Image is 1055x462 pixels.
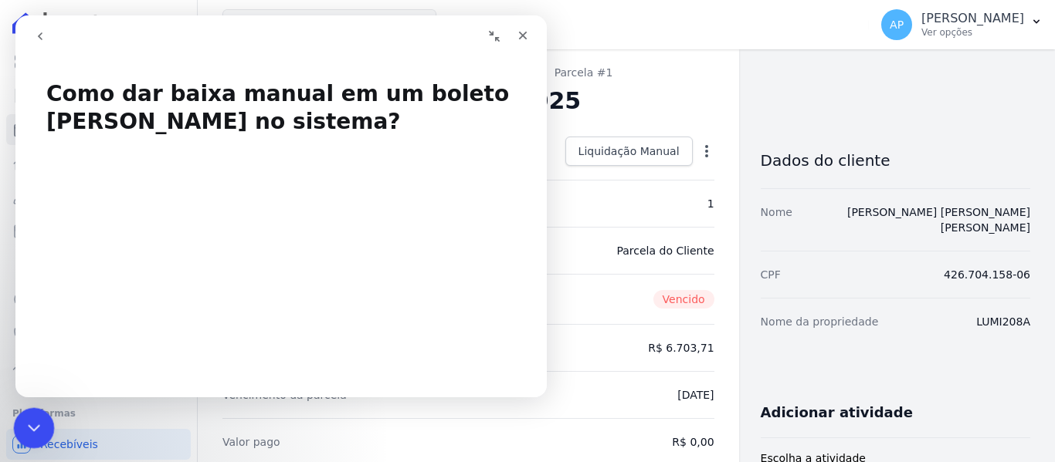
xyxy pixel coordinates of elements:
a: Visão Geral [6,46,191,77]
span: Vencido [653,290,714,309]
button: Lumini Residencial Clube 2 [222,9,436,39]
span: AP [890,19,904,30]
dd: R$ 0,00 [672,434,714,450]
div: Plataformas [12,404,185,423]
iframe: Intercom live chat [15,15,547,397]
a: Clientes [6,182,191,213]
iframe: Intercom live chat [14,408,55,449]
a: Minha Carteira [6,216,191,247]
a: Crédito [6,284,191,315]
dt: Nome da propriedade [761,314,879,329]
a: Parcela #1 [555,65,613,81]
a: Recebíveis [6,429,191,460]
span: Recebíveis [40,437,98,452]
dd: Parcela do Cliente [616,243,714,258]
dd: LUMI208A [976,314,1030,329]
a: Transferências [6,250,191,281]
a: Troca de Arquivos [6,352,191,383]
span: Liquidação Manual [578,143,680,159]
h3: Adicionar atividade [761,403,913,422]
dd: 1 [707,196,714,211]
p: Ver opções [921,26,1024,39]
a: [PERSON_NAME] [PERSON_NAME] [PERSON_NAME] [847,206,1030,234]
dt: Valor pago [222,434,280,450]
p: [PERSON_NAME] [921,11,1024,26]
a: Parcelas [6,114,191,145]
a: Negativação [6,318,191,349]
dd: 426.704.158-06 [944,267,1030,282]
dt: Nome [761,204,792,235]
dd: [DATE] [677,387,714,403]
dd: R$ 6.703,71 [648,340,714,356]
a: Lotes [6,148,191,179]
dt: CPF [761,267,781,282]
a: Contratos [6,80,191,111]
h3: Dados do cliente [761,151,1030,170]
button: AP [PERSON_NAME] Ver opções [869,3,1055,46]
a: Liquidação Manual [565,137,693,166]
